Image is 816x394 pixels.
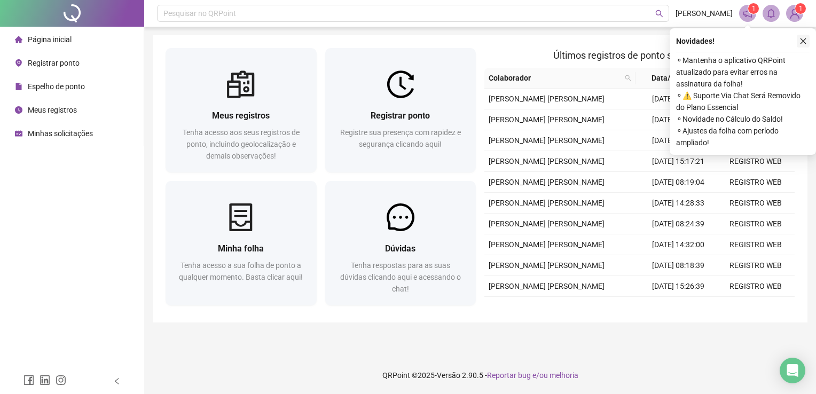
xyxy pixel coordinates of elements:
span: bell [766,9,776,18]
span: [PERSON_NAME] [PERSON_NAME] [489,178,605,186]
div: Open Intercom Messenger [780,358,805,383]
span: search [655,10,663,18]
span: Meus registros [28,106,77,114]
td: [DATE] 14:32:00 [640,234,717,255]
td: REGISTRO WEB [717,214,795,234]
span: 1 [799,5,803,12]
sup: Atualize o seu contato no menu Meus Dados [795,3,806,14]
td: REGISTRO WEB [717,172,795,193]
td: [DATE] 08:18:39 [640,255,717,276]
span: Dúvidas [385,243,415,254]
span: notification [743,9,752,18]
span: home [15,36,22,43]
span: [PERSON_NAME] [PERSON_NAME] [489,261,605,270]
span: Meus registros [212,111,270,121]
span: [PERSON_NAME] [PERSON_NAME] [489,115,605,124]
span: Novidades ! [676,35,715,47]
span: [PERSON_NAME] [676,7,733,19]
sup: 1 [748,3,759,14]
th: Data/Hora [635,68,711,89]
span: instagram [56,375,66,385]
span: environment [15,59,22,67]
span: Minha folha [218,243,264,254]
a: Minha folhaTenha acesso a sua folha de ponto a qualquer momento. Basta clicar aqui! [166,181,317,305]
span: [PERSON_NAME] [PERSON_NAME] [489,240,605,249]
img: 89177 [787,5,803,21]
span: [PERSON_NAME] [PERSON_NAME] [489,199,605,207]
span: Registrar ponto [371,111,430,121]
span: ⚬ Mantenha o aplicativo QRPoint atualizado para evitar erros na assinatura da folha! [676,54,810,90]
span: schedule [15,130,22,137]
td: [DATE] 14:28:33 [640,193,717,214]
td: [DATE] 09:23:58 [640,297,717,318]
td: REGISTRO WEB [717,255,795,276]
span: [PERSON_NAME] [PERSON_NAME] [489,136,605,145]
td: [DATE] 14:41:03 [640,109,717,130]
span: Tenha respostas para as suas dúvidas clicando aqui e acessando o chat! [340,261,461,293]
span: file [15,83,22,90]
span: Últimos registros de ponto sincronizados [553,50,726,61]
td: [DATE] 08:47:44 [640,89,717,109]
td: REGISTRO WEB [717,297,795,318]
td: [DATE] 15:17:21 [640,151,717,172]
span: ⚬ Ajustes da folha com período ampliado! [676,125,810,148]
span: search [623,70,633,86]
span: Colaborador [489,72,621,84]
span: search [625,75,631,81]
span: facebook [23,375,34,385]
span: [PERSON_NAME] [PERSON_NAME] [489,219,605,228]
span: ⚬ Novidade no Cálculo do Saldo! [676,113,810,125]
td: [DATE] 15:26:39 [640,276,717,297]
span: ⚬ ⚠️ Suporte Via Chat Será Removido do Plano Essencial [676,90,810,113]
span: Registrar ponto [28,59,80,67]
span: Tenha acesso a sua folha de ponto a qualquer momento. Basta clicar aqui! [179,261,303,281]
td: [DATE] 08:24:39 [640,214,717,234]
td: REGISTRO WEB [717,234,795,255]
span: linkedin [40,375,50,385]
span: Data/Hora [640,72,698,84]
span: Reportar bug e/ou melhoria [487,371,578,380]
span: Registre sua presença com rapidez e segurança clicando aqui! [340,128,461,148]
span: Tenha acesso aos seus registros de ponto, incluindo geolocalização e demais observações! [183,128,300,160]
td: [DATE] 08:19:04 [640,172,717,193]
span: Página inicial [28,35,72,44]
span: [PERSON_NAME] [PERSON_NAME] [489,282,605,290]
a: DúvidasTenha respostas para as suas dúvidas clicando aqui e acessando o chat! [325,181,476,305]
span: Versão [437,371,460,380]
a: Meus registrosTenha acesso aos seus registros de ponto, incluindo geolocalização e demais observa... [166,48,317,172]
span: left [113,377,121,385]
span: Minhas solicitações [28,129,93,138]
span: Espelho de ponto [28,82,85,91]
a: Registrar pontoRegistre sua presença com rapidez e segurança clicando aqui! [325,48,476,172]
td: REGISTRO WEB [717,151,795,172]
span: clock-circle [15,106,22,114]
span: [PERSON_NAME] [PERSON_NAME] [489,157,605,166]
td: REGISTRO WEB [717,276,795,297]
span: [PERSON_NAME] [PERSON_NAME] [489,94,605,103]
td: [DATE] 08:39:52 [640,130,717,151]
span: close [799,37,807,45]
td: REGISTRO WEB [717,193,795,214]
span: 1 [752,5,756,12]
footer: QRPoint © 2025 - 2.90.5 - [144,357,816,394]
